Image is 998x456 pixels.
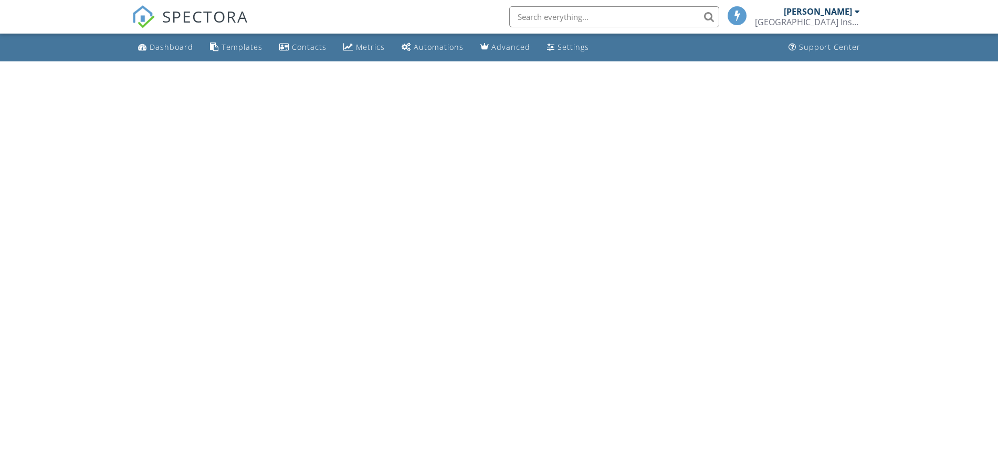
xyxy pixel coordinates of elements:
[755,17,860,27] div: Kingview Building Inspections Pty.Ltd
[784,38,865,57] a: Support Center
[397,38,468,57] a: Automations (Basic)
[162,5,248,27] span: SPECTORA
[132,5,155,28] img: The Best Home Inspection Software - Spectora
[476,38,534,57] a: Advanced
[799,42,860,52] div: Support Center
[134,38,197,57] a: Dashboard
[150,42,193,52] div: Dashboard
[356,42,385,52] div: Metrics
[339,38,389,57] a: Metrics
[784,6,852,17] div: [PERSON_NAME]
[491,42,530,52] div: Advanced
[509,6,719,27] input: Search everything...
[222,42,262,52] div: Templates
[206,38,267,57] a: Templates
[275,38,331,57] a: Contacts
[292,42,327,52] div: Contacts
[543,38,593,57] a: Settings
[558,42,589,52] div: Settings
[132,14,248,36] a: SPECTORA
[414,42,464,52] div: Automations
